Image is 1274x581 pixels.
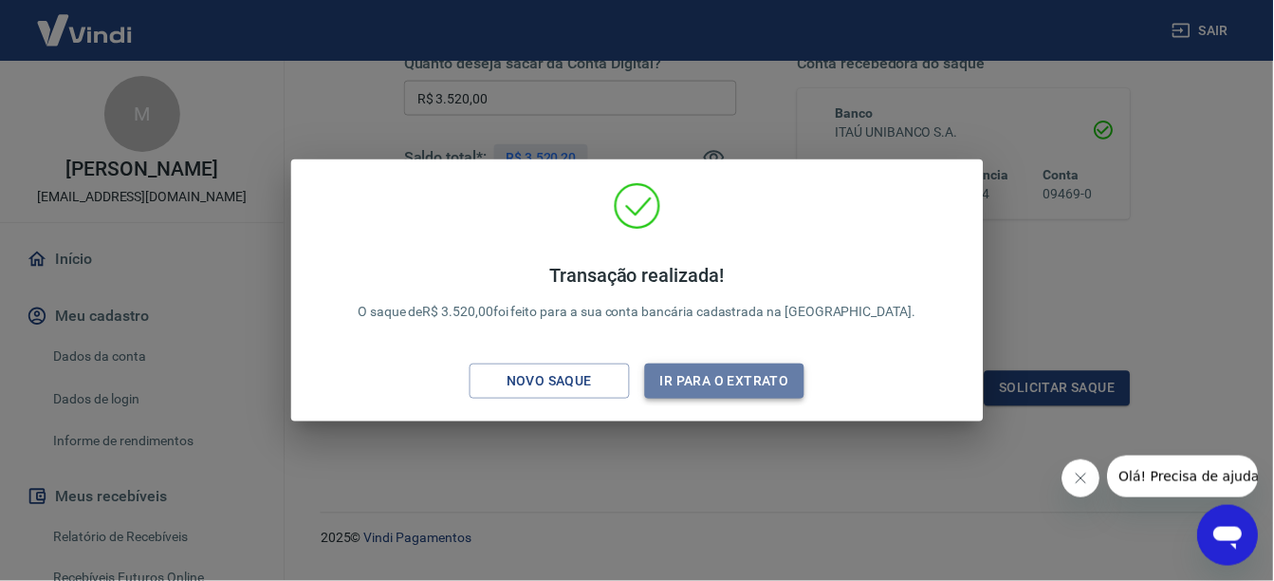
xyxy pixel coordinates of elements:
[1198,505,1259,566] iframe: Botão para abrir a janela de mensagens
[1062,459,1100,497] iframe: Fechar mensagem
[358,264,916,287] h4: Transação realizada!
[470,364,630,399] button: Novo saque
[358,264,916,322] p: O saque de R$ 3.520,00 foi feito para a sua conta bancária cadastrada na [GEOGRAPHIC_DATA].
[11,13,159,28] span: Olá! Precisa de ajuda?
[1108,456,1259,497] iframe: Mensagem da empresa
[484,369,615,393] div: Novo saque
[645,364,805,399] button: Ir para o extrato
